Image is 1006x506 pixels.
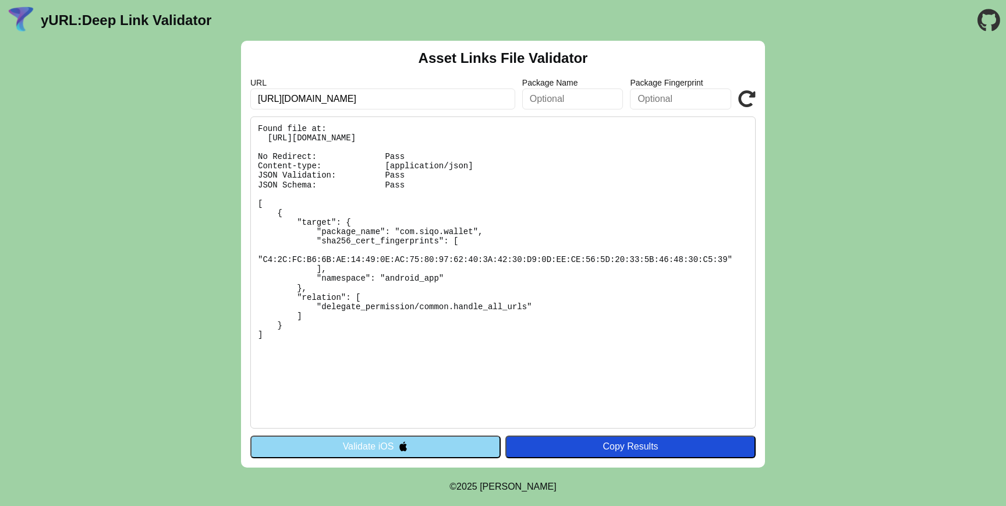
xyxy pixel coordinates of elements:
h2: Asset Links File Validator [419,50,588,66]
input: Optional [630,89,731,109]
label: Package Fingerprint [630,78,731,87]
button: Copy Results [505,436,756,458]
button: Validate iOS [250,436,501,458]
pre: Found file at: [URL][DOMAIN_NAME] No Redirect: Pass Content-type: [application/json] JSON Validat... [250,116,756,429]
input: Required [250,89,515,109]
a: yURL:Deep Link Validator [41,12,211,29]
div: Copy Results [511,441,750,452]
a: Michael Ibragimchayev's Personal Site [480,482,557,491]
img: appleIcon.svg [398,441,408,451]
label: Package Name [522,78,624,87]
footer: © [449,468,556,506]
img: yURL Logo [6,5,36,36]
label: URL [250,78,515,87]
input: Optional [522,89,624,109]
span: 2025 [456,482,477,491]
